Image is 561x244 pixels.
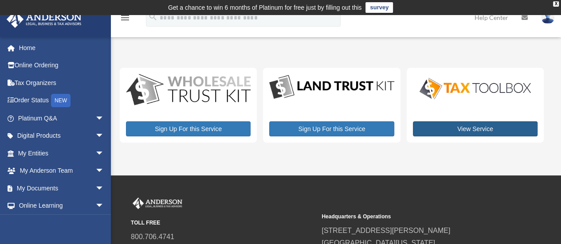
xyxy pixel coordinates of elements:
a: View Service [413,121,537,136]
a: menu [120,15,130,23]
img: Anderson Advisors Platinum Portal [131,198,184,209]
a: Online Ordering [6,57,118,74]
img: User Pic [541,11,554,24]
a: Sign Up For this Service [126,121,251,136]
a: Platinum Q&Aarrow_drop_down [6,109,118,127]
a: Tax Organizers [6,74,118,92]
a: Home [6,39,118,57]
i: menu [120,12,130,23]
a: Digital Productsarrow_drop_down [6,127,113,145]
a: Sign Up For this Service [269,121,394,136]
a: My Documentsarrow_drop_down [6,179,118,197]
span: arrow_drop_down [95,162,113,180]
a: My Anderson Teamarrow_drop_down [6,162,118,180]
span: arrow_drop_down [95,144,113,163]
div: NEW [51,94,71,107]
a: [STREET_ADDRESS][PERSON_NAME] [322,227,450,234]
div: Get a chance to win 6 months of Platinum for free just by filling out this [168,2,362,13]
span: arrow_drop_down [95,197,113,215]
img: Anderson Advisors Platinum Portal [4,11,84,28]
div: close [553,1,559,7]
a: 800.706.4741 [131,233,174,240]
a: Online Learningarrow_drop_down [6,197,118,215]
a: My Entitiesarrow_drop_down [6,144,118,162]
small: Headquarters & Operations [322,212,506,221]
img: LandTrust_lgo-1.jpg [269,74,394,101]
i: search [148,12,158,22]
span: arrow_drop_down [95,179,113,198]
a: Order StatusNEW [6,92,118,110]
a: survey [365,2,393,13]
span: arrow_drop_down [95,109,113,128]
img: WS-Trust-Kit-lgo-1.jpg [126,74,251,107]
small: TOLL FREE [131,218,315,228]
span: arrow_drop_down [95,127,113,145]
